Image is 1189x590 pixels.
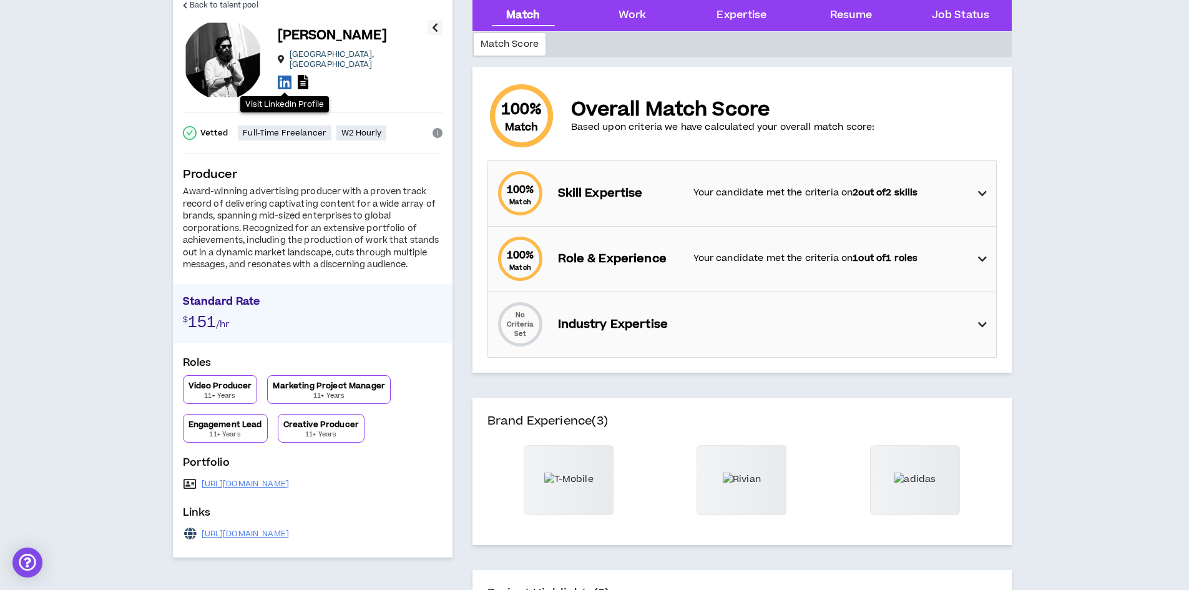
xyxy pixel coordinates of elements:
h4: Brand Experience (3) [487,413,997,445]
span: check-circle [183,126,197,140]
p: Portfolio [183,455,443,475]
div: 100%MatchSkill ExpertiseYour candidate met the criteria on2out of2 skills [488,161,996,226]
div: Ryan B. [183,20,263,100]
p: 11+ Years [209,430,240,440]
p: Producer [183,166,443,184]
small: Match [509,197,531,207]
div: 100%MatchRole & ExperienceYour candidate met the criteria on1out of1 roles [488,227,996,292]
p: [PERSON_NAME] [278,27,388,44]
div: Award-winning advertising producer with a proven track record of delivering captivating content f... [183,186,443,272]
p: 11+ Years [204,391,235,401]
p: 11+ Years [305,430,336,440]
p: W2 Hourly [341,128,381,138]
img: T-Mobile [544,473,594,486]
p: Skill Expertise [558,185,681,202]
p: 11+ Years [313,391,345,401]
p: Role & Experience [558,250,681,268]
span: info-circle [433,128,443,138]
small: Match [509,263,531,272]
p: Creative Producer [283,420,359,430]
img: adidas [894,473,936,486]
strong: 1 out of 1 roles [853,252,917,265]
p: Full-Time Freelancer [243,128,326,138]
span: /hr [216,318,229,331]
p: [GEOGRAPHIC_DATA] , [GEOGRAPHIC_DATA] [290,49,428,69]
div: Match Score [474,33,546,56]
p: Roles [183,355,443,375]
div: Job Status [932,7,989,24]
img: Rivian [723,473,761,486]
a: [URL][DOMAIN_NAME] [202,529,290,539]
span: $ [183,314,188,325]
p: No Criteria Set [496,310,546,338]
p: Visit LinkedIn Profile [245,99,324,111]
small: Match [505,120,539,135]
p: Your candidate met the criteria on [693,252,966,265]
p: Video Producer [188,381,252,391]
a: [URL][DOMAIN_NAME] [202,479,290,489]
p: Your candidate met the criteria on [693,186,966,200]
p: Based upon criteria we have calculated your overall match score: [571,121,875,134]
div: Match [506,7,540,24]
p: Standard Rate [183,294,443,313]
p: Vetted [200,128,228,138]
div: Expertise [717,7,766,24]
div: No Criteria SetIndustry Expertise [488,292,996,357]
p: Overall Match Score [571,99,875,121]
span: 100 % [501,100,542,120]
p: Marketing Project Manager [273,381,385,391]
p: Engagement Lead [188,420,262,430]
div: Open Intercom Messenger [12,548,42,578]
div: Resume [830,7,873,24]
span: 100 % [507,182,534,197]
span: 100 % [507,248,534,263]
strong: 2 out of 2 skills [853,186,917,199]
span: 151 [188,312,216,333]
p: Industry Expertise [558,316,681,333]
div: Work [619,7,647,24]
p: Links [183,505,443,525]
